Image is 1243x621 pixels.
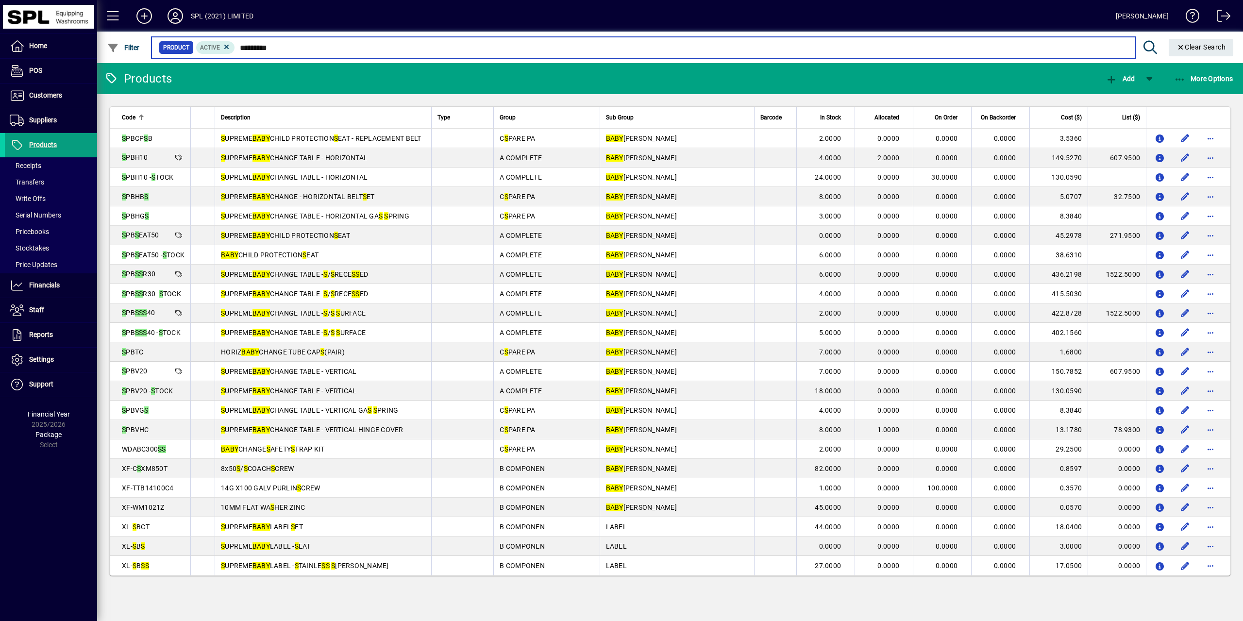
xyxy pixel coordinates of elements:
[221,329,366,336] span: UPREME CHANGE TABLE - / URFACE
[5,174,97,190] a: Transfers
[144,193,148,201] em: S
[323,290,327,298] em: S
[1177,364,1193,379] button: Edit
[379,212,383,220] em: S
[221,232,225,239] em: S
[606,270,623,278] em: BABY
[221,309,366,317] span: UPREME CHANGE TABLE - / URFACE
[1169,39,1234,56] button: Clear
[5,190,97,207] a: Write Offs
[221,173,368,181] span: UPREME CHANGE TABLE - HORIZONTAL
[29,116,57,124] span: Suppliers
[606,154,623,162] em: BABY
[606,251,677,259] span: [PERSON_NAME]
[221,290,225,298] em: S
[437,112,487,123] div: Type
[163,251,167,259] em: S
[323,309,327,317] em: S
[221,270,368,278] span: UPREME CHANGE TABLE - / RECE ED
[877,173,900,181] span: 0.0000
[196,41,235,54] mat-chip: Activation Status: Active
[994,212,1016,220] span: 0.0000
[819,270,841,278] span: 6.0000
[221,193,375,201] span: UPREME CHANGE - HORIZONTAL BELT ET
[500,270,542,278] span: A COMPLETE
[122,290,181,298] span: PB R30 - TOCK
[122,173,173,181] span: PBH10 - TOCK
[877,290,900,298] span: 0.0000
[29,380,53,388] span: Support
[1203,228,1218,243] button: More options
[5,240,97,256] a: Stocktakes
[1177,480,1193,496] button: Edit
[252,309,270,317] em: BABY
[819,193,841,201] span: 8.0000
[122,153,148,161] span: PBH10
[936,134,958,142] span: 0.0000
[1177,538,1193,554] button: Edit
[1203,131,1218,146] button: More options
[221,154,225,162] em: S
[252,134,270,142] em: BABY
[760,112,790,123] div: Barcode
[1203,364,1218,379] button: More options
[252,270,270,278] em: BABY
[1029,129,1088,148] td: 3.5360
[1088,148,1146,168] td: 607.9500
[252,154,270,162] em: BABY
[1177,189,1193,204] button: Edit
[104,71,172,86] div: Products
[504,134,508,142] em: S
[107,44,140,51] span: Filter
[331,329,335,336] em: S
[803,112,850,123] div: In Stock
[5,223,97,240] a: Pricebooks
[606,134,677,142] span: [PERSON_NAME]
[5,273,97,298] a: Financials
[606,112,634,123] span: Sub Group
[1176,43,1226,51] span: Clear Search
[221,112,425,123] div: Description
[221,212,225,220] em: S
[5,108,97,133] a: Suppliers
[815,173,841,181] span: 24.0000
[144,134,148,142] em: S
[1177,325,1193,340] button: Edit
[10,244,49,252] span: Stocktakes
[143,309,147,317] em: S
[606,173,623,181] em: BABY
[1203,305,1218,321] button: More options
[994,270,1016,278] span: 0.0000
[29,306,44,314] span: Staff
[606,270,677,278] span: [PERSON_NAME]
[221,290,368,298] span: UPREME CHANGE TABLE - / RECE ED
[500,154,542,162] span: A COMPLETE
[1203,286,1218,302] button: More options
[122,329,126,336] em: S
[1177,305,1193,321] button: Edit
[163,43,189,52] span: Product
[1203,267,1218,282] button: More options
[1029,226,1088,245] td: 45.2978
[1177,558,1193,573] button: Edit
[994,134,1016,142] span: 0.0000
[606,232,677,239] span: [PERSON_NAME]
[500,232,542,239] span: A COMPLETE
[352,290,355,298] em: S
[1203,500,1218,515] button: More options
[1172,70,1236,87] button: More Options
[1177,228,1193,243] button: Edit
[1203,422,1218,437] button: More options
[122,112,135,123] span: Code
[819,212,841,220] span: 3.0000
[252,329,270,336] em: BABY
[994,232,1016,239] span: 0.0000
[29,281,60,289] span: Financials
[877,309,900,317] span: 0.0000
[122,153,126,161] em: S
[1203,558,1218,573] button: More options
[252,232,270,239] em: BABY
[1174,75,1233,83] span: More Options
[191,8,253,24] div: SPL (2021) LIMITED
[1177,247,1193,263] button: Edit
